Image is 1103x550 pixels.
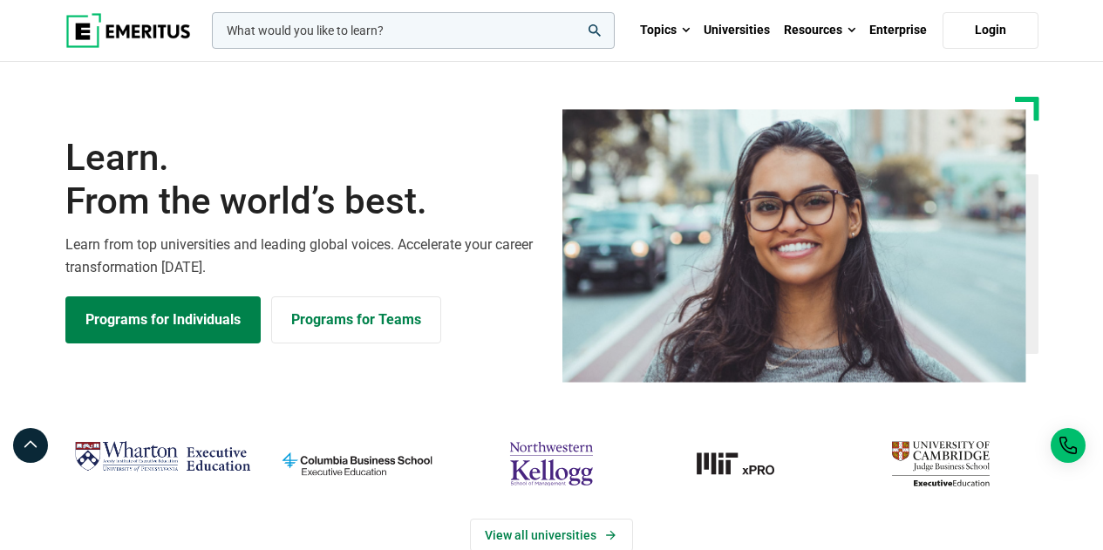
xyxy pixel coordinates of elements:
[562,109,1026,383] img: Learn from the world's best
[269,435,446,492] img: columbia-business-school
[657,435,834,492] a: MIT-xPRO
[271,296,441,343] a: Explore for Business
[943,12,1038,49] a: Login
[852,435,1029,492] img: cambridge-judge-business-school
[657,435,834,492] img: MIT xPRO
[65,296,261,343] a: Explore Programs
[65,234,541,278] p: Learn from top universities and leading global voices. Accelerate your career transformation [DATE].
[65,180,541,223] span: From the world’s best.
[74,435,251,479] img: Wharton Executive Education
[212,12,615,49] input: woocommerce-product-search-field-0
[65,136,541,224] h1: Learn.
[463,435,640,492] img: northwestern-kellogg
